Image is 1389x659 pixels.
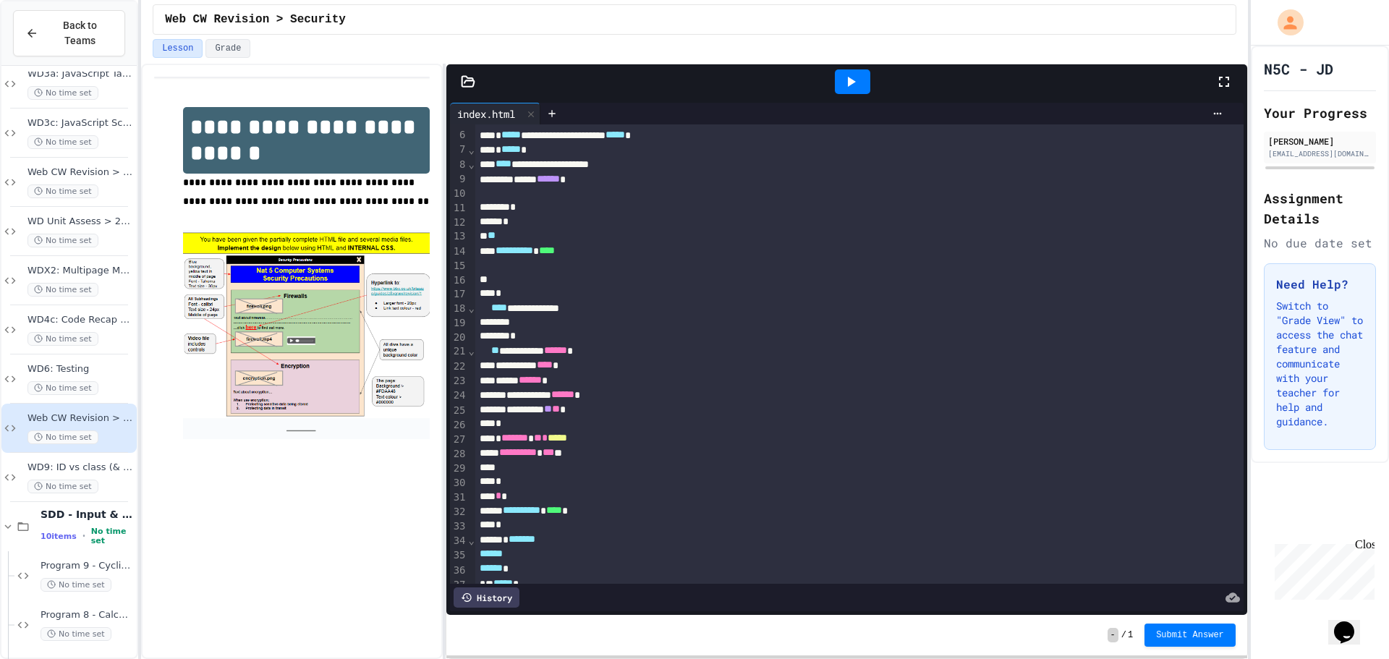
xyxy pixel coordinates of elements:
[1264,234,1376,252] div: No due date set
[1144,624,1236,647] button: Submit Answer
[27,68,134,80] span: WD3a: JavaScript Task 1
[450,490,468,505] div: 31
[153,39,203,58] button: Lesson
[450,259,468,273] div: 15
[450,331,468,345] div: 20
[450,388,468,403] div: 24
[1328,601,1375,645] iframe: chat widget
[468,345,475,357] span: Fold line
[450,548,468,563] div: 35
[27,234,98,247] span: No time set
[450,128,468,143] div: 6
[27,412,134,425] span: Web CW Revision > Security
[27,332,98,346] span: No time set
[450,245,468,259] div: 14
[47,18,113,48] span: Back to Teams
[450,534,468,548] div: 34
[1108,628,1118,642] span: -
[450,216,468,230] div: 12
[1156,629,1224,641] span: Submit Answer
[454,587,519,608] div: History
[27,216,134,228] span: WD Unit Assess > 2024/25 SQA Assignment
[450,172,468,187] div: 9
[450,273,468,288] div: 16
[41,532,77,541] span: 10 items
[27,117,134,129] span: WD3c: JavaScript Scholar Example
[27,314,134,326] span: WD4c: Code Recap > Copyright Designs & Patents Act
[468,535,475,546] span: Fold line
[27,480,98,493] span: No time set
[27,135,98,149] span: No time set
[27,166,134,179] span: Web CW Revision > Environmental Impact
[450,404,468,418] div: 25
[468,302,475,314] span: Fold line
[450,418,468,433] div: 26
[450,360,468,374] div: 22
[450,344,468,359] div: 21
[27,265,134,277] span: WDX2: Multipage Movie Franchise
[450,302,468,316] div: 18
[450,287,468,302] div: 17
[450,519,468,534] div: 33
[1264,103,1376,123] h2: Your Progress
[27,381,98,395] span: No time set
[27,283,98,297] span: No time set
[1276,299,1364,429] p: Switch to "Grade View" to access the chat feature and communicate with your teacher for help and ...
[1268,148,1372,159] div: [EMAIL_ADDRESS][DOMAIN_NAME][PERSON_NAME]
[1276,276,1364,293] h3: Need Help?
[450,374,468,388] div: 23
[41,560,134,572] span: Program 9 - Cycling speed
[450,476,468,490] div: 30
[450,447,468,462] div: 28
[450,505,468,519] div: 32
[1269,538,1375,600] iframe: chat widget
[27,86,98,100] span: No time set
[450,578,468,592] div: 37
[1262,6,1307,39] div: My Account
[1264,59,1333,79] h1: N5C - JD
[165,11,346,28] span: Web CW Revision > Security
[450,187,468,201] div: 10
[27,184,98,198] span: No time set
[450,229,468,244] div: 13
[450,316,468,331] div: 19
[1121,629,1126,641] span: /
[450,433,468,447] div: 27
[41,578,111,592] span: No time set
[41,627,111,641] span: No time set
[450,106,522,122] div: index.html
[27,462,134,474] span: WD9: ID vs class (& addressing)
[91,527,134,545] span: No time set
[468,158,475,170] span: Fold line
[1268,135,1372,148] div: [PERSON_NAME]
[27,430,98,444] span: No time set
[205,39,250,58] button: Grade
[450,201,468,216] div: 11
[1128,629,1133,641] span: 1
[450,564,468,578] div: 36
[82,530,85,542] span: •
[27,363,134,375] span: WD6: Testing
[450,462,468,476] div: 29
[6,6,100,92] div: Chat with us now!Close
[13,10,125,56] button: Back to Teams
[468,144,475,156] span: Fold line
[41,508,134,521] span: SDD - Input & Output, simple calculations
[1264,188,1376,229] h2: Assignment Details
[450,158,468,172] div: 8
[41,609,134,621] span: Program 8 - Calculating the atomic weight of [MEDICAL_DATA] (alkanes)
[450,143,468,157] div: 7
[450,103,540,124] div: index.html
